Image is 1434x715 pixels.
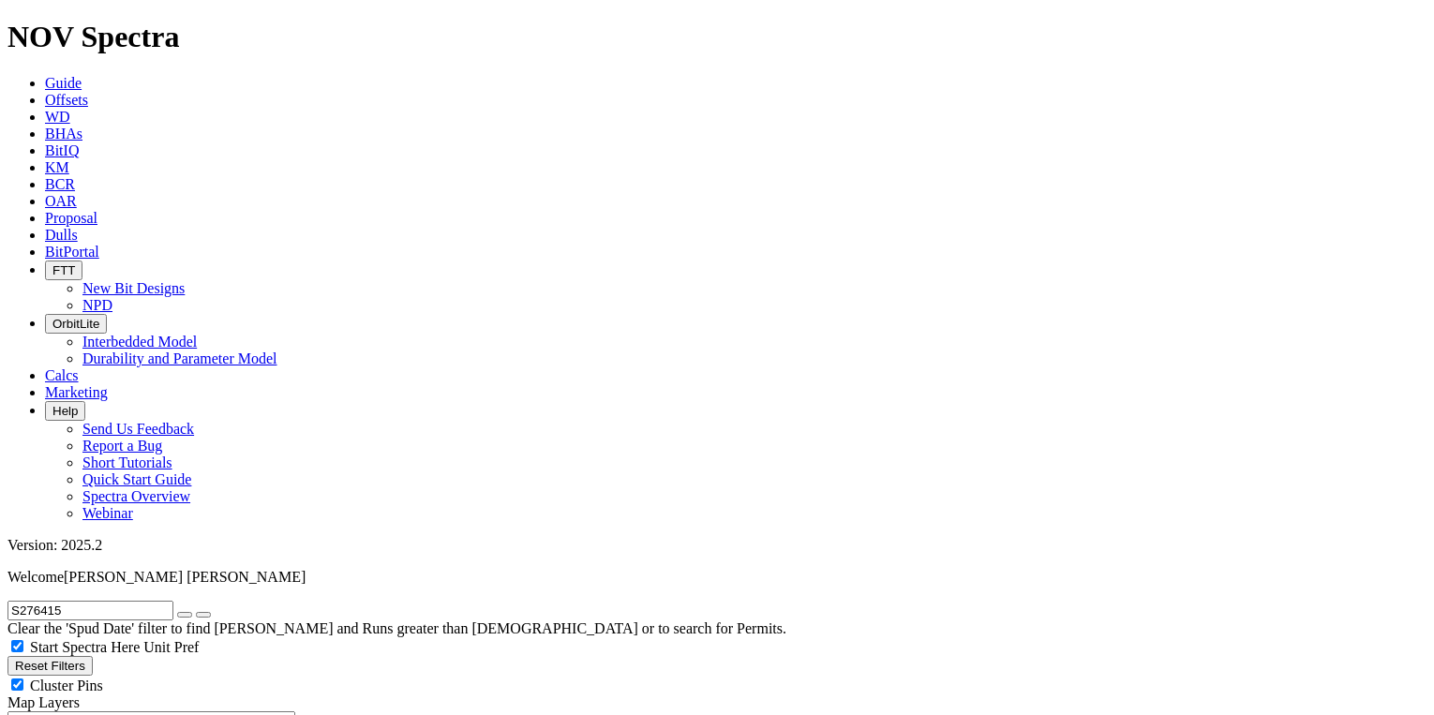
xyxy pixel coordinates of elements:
a: Dulls [45,227,78,243]
a: WD [45,109,70,125]
a: Durability and Parameter Model [82,350,277,366]
a: Webinar [82,505,133,521]
a: Guide [45,75,82,91]
a: KM [45,159,69,175]
div: Version: 2025.2 [7,537,1427,554]
a: BitPortal [45,244,99,260]
a: Proposal [45,210,97,226]
a: Interbedded Model [82,334,197,350]
a: Offsets [45,92,88,108]
span: Cluster Pins [30,678,103,693]
span: Help [52,404,78,418]
span: Unit Pref [143,639,199,655]
a: BCR [45,176,75,192]
a: Report a Bug [82,438,162,454]
span: OrbitLite [52,317,99,331]
a: OAR [45,193,77,209]
button: FTT [45,261,82,280]
a: Spectra Overview [82,488,190,504]
a: Calcs [45,367,79,383]
h1: NOV Spectra [7,20,1427,54]
button: Reset Filters [7,656,93,676]
span: Map Layers [7,694,80,710]
input: Start Spectra Here [11,640,23,652]
a: BHAs [45,126,82,142]
a: Marketing [45,384,108,400]
a: New Bit Designs [82,280,185,296]
a: NPD [82,297,112,313]
button: OrbitLite [45,314,107,334]
a: Short Tutorials [82,454,172,470]
p: Welcome [7,569,1427,586]
span: FTT [52,263,75,277]
span: Start Spectra Here [30,639,140,655]
a: Send Us Feedback [82,421,194,437]
span: Clear the 'Spud Date' filter to find [PERSON_NAME] and Runs greater than [DEMOGRAPHIC_DATA] or to... [7,620,786,636]
input: Search [7,601,173,620]
button: Help [45,401,85,421]
span: [PERSON_NAME] [PERSON_NAME] [64,569,306,585]
a: Quick Start Guide [82,471,191,487]
a: BitIQ [45,142,79,158]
